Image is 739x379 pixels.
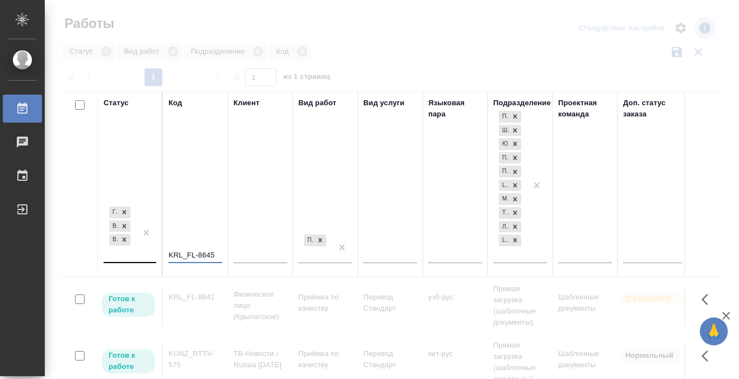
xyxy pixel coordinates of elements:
div: Прямая загрузка (шаблонные документы), Шаблонные документы, Юридический, Проектный офис, Проектна... [498,233,522,247]
div: Клиент [233,97,259,109]
div: Прямая загрузка (шаблонные документы), Шаблонные документы, Юридический, Проектный офис, Проектна... [498,137,522,151]
div: Исполнитель может приступить к работе [101,348,156,375]
div: Прямая загрузка (шаблонные документы), Шаблонные документы, Юридический, Проектный офис, Проектна... [498,110,522,124]
div: Технический [499,207,509,219]
div: Прямая загрузка (шаблонные документы), Шаблонные документы, Юридический, Проектный офис, Проектна... [498,179,522,193]
div: Приёмка по качеству [304,235,314,246]
button: Здесь прячутся важные кнопки [695,286,722,313]
span: 🙏 [704,320,723,343]
div: Подразделение [493,97,551,109]
div: Шаблонные документы [499,125,509,137]
button: 🙏 [700,317,728,345]
div: Приёмка по качеству [303,233,328,247]
div: LocQA [499,235,509,246]
div: В ожидании [109,234,118,246]
div: Готов к работе, В работе, В ожидании [108,233,132,247]
div: Проектная команда [558,97,612,120]
div: Прямая загрузка (шаблонные документы), Шаблонные документы, Юридический, Проектный офис, Проектна... [498,165,522,179]
div: Языковая пара [428,97,482,120]
div: В работе [109,221,118,232]
div: Прямая загрузка (шаблонные документы), Шаблонные документы, Юридический, Проектный офис, Проектна... [498,220,522,234]
button: Здесь прячутся важные кнопки [695,343,722,369]
div: Локализация [499,221,509,233]
div: Прямая загрузка (шаблонные документы), Шаблонные документы, Юридический, Проектный офис, Проектна... [498,124,522,138]
div: Доп. статус заказа [623,97,682,120]
p: Готов к работе [109,350,148,372]
p: Готов к работе [109,293,148,316]
div: Готов к работе [109,207,118,218]
div: Проектная группа [499,166,509,177]
div: Готов к работе, В работе, В ожидании [108,205,132,219]
div: Прямая загрузка (шаблонные документы) [499,111,509,123]
div: Юридический [499,138,509,150]
div: Готов к работе, В работе, В ожидании [108,219,132,233]
div: Прямая загрузка (шаблонные документы), Шаблонные документы, Юридический, Проектный офис, Проектна... [498,192,522,206]
div: LegalQA [499,180,509,191]
div: Прямая загрузка (шаблонные документы), Шаблонные документы, Юридический, Проектный офис, Проектна... [498,151,522,165]
div: Вид услуги [363,97,405,109]
div: Проектный офис [499,152,509,164]
div: Медицинский [499,193,509,205]
div: Исполнитель может приступить к работе [101,292,156,318]
div: Вид работ [298,97,336,109]
div: Прямая загрузка (шаблонные документы), Шаблонные документы, Юридический, Проектный офис, Проектна... [498,206,522,220]
div: Статус [104,97,129,109]
div: Код [169,97,182,109]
